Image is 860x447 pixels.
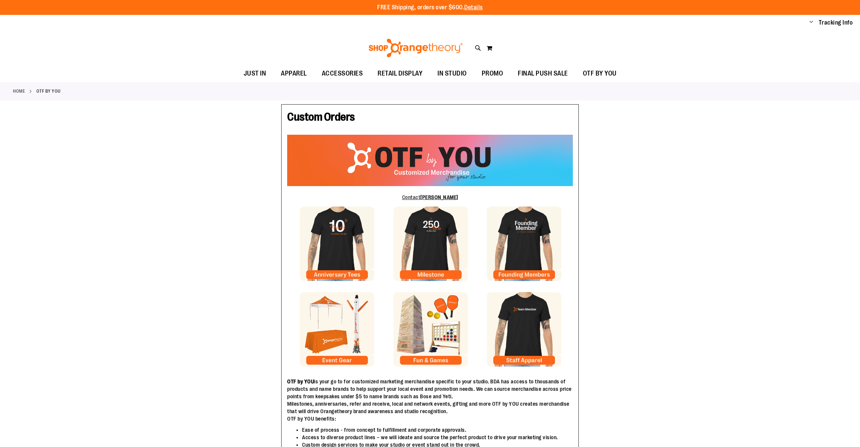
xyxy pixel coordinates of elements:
a: Details [464,4,483,11]
a: RETAIL DISPLAY [370,65,430,82]
button: Account menu [809,19,813,26]
a: OTF BY YOU [575,65,624,82]
img: Anniversary Tile [300,207,374,281]
img: Founding Member Tile [487,207,561,281]
img: Anniversary Tile [300,292,374,367]
a: IN STUDIO [430,65,474,82]
a: PROMO [474,65,511,82]
span: JUST IN [244,65,266,82]
a: Home [13,88,25,95]
span: APPAREL [281,65,307,82]
a: FINAL PUSH SALE [510,65,575,82]
img: Milestone Tile [394,292,468,367]
span: FINAL PUSH SALE [518,65,568,82]
b: [PERSON_NAME] [420,194,458,200]
li: Access to diverse product lines – we will ideate and source the perfect product to drive your mar... [302,434,573,441]
a: APPAREL [273,65,314,82]
span: RETAIL DISPLAY [378,65,423,82]
img: OTF Custom Orders [287,135,573,186]
strong: OTF by YOU [287,379,314,384]
span: IN STUDIO [437,65,467,82]
h1: Custom Orders [287,110,573,127]
span: ACCESSORIES [322,65,363,82]
span: OTF BY YOU [583,65,617,82]
p: FREE Shipping, orders over $600. [377,3,483,12]
span: PROMO [482,65,503,82]
a: Contact[PERSON_NAME] [402,194,458,200]
img: Founding Member Tile [487,292,561,367]
img: Milestone Tile [394,207,468,281]
li: Ease of process - from concept to fulfillment and corporate approvals. [302,426,573,434]
a: ACCESSORIES [314,65,370,82]
strong: OTF By You [36,88,61,95]
a: JUST IN [236,65,274,82]
img: Shop Orangetheory [368,39,464,57]
a: Tracking Info [819,19,853,27]
p: is your go to for customized marketing merchandise specific to your studio. BDA has access to tho... [287,378,573,422]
